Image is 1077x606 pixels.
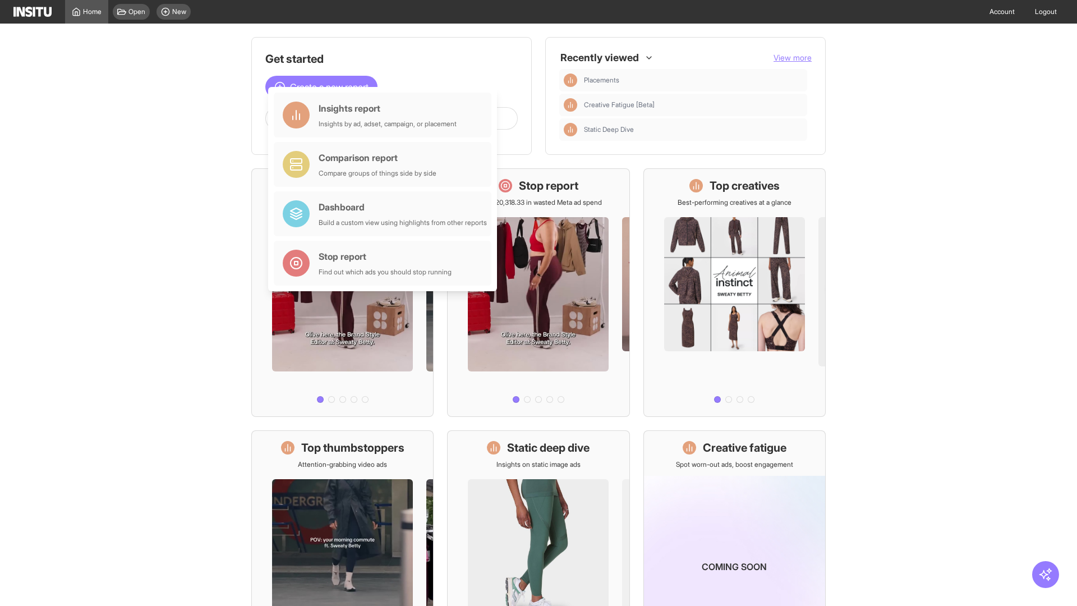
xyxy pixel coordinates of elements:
span: Creative Fatigue [Beta] [584,100,655,109]
span: Open [128,7,145,16]
a: Stop reportSave £20,318.33 in wasted Meta ad spend [447,168,629,417]
h1: Static deep dive [507,440,590,456]
a: Top creativesBest-performing creatives at a glance [643,168,826,417]
button: Create a new report [265,76,378,98]
span: Home [83,7,102,16]
div: Find out which ads you should stop running [319,268,452,277]
span: Placements [584,76,803,85]
h1: Get started [265,51,518,67]
span: Creative Fatigue [Beta] [584,100,803,109]
h1: Stop report [519,178,578,194]
div: Insights by ad, adset, campaign, or placement [319,120,457,128]
span: Static Deep Dive [584,125,634,134]
p: Attention-grabbing video ads [298,460,387,469]
div: Insights [564,74,577,87]
div: Stop report [319,250,452,263]
button: View more [774,52,812,63]
p: Insights on static image ads [496,460,581,469]
div: Compare groups of things side by side [319,169,436,178]
a: What's live nowSee all active ads instantly [251,168,434,417]
div: Insights report [319,102,457,115]
span: Static Deep Dive [584,125,803,134]
h1: Top creatives [710,178,780,194]
div: Insights [564,123,577,136]
div: Dashboard [319,200,487,214]
div: Comparison report [319,151,436,164]
p: Best-performing creatives at a glance [678,198,791,207]
div: Insights [564,98,577,112]
span: Placements [584,76,619,85]
img: Logo [13,7,52,17]
span: View more [774,53,812,62]
p: Save £20,318.33 in wasted Meta ad spend [475,198,602,207]
span: New [172,7,186,16]
span: Create a new report [290,80,369,94]
div: Build a custom view using highlights from other reports [319,218,487,227]
h1: Top thumbstoppers [301,440,404,456]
